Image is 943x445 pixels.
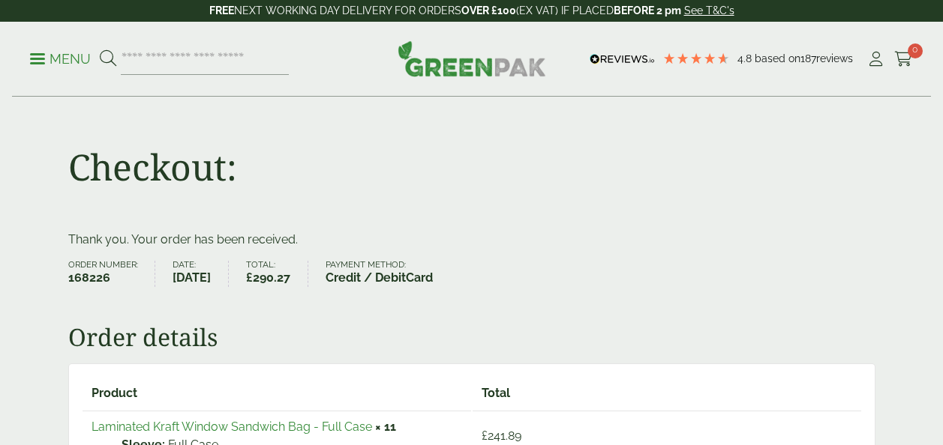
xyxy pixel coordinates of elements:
[473,378,861,409] th: Total
[816,52,853,64] span: reviews
[326,269,433,287] strong: Credit / DebitCard
[68,231,875,249] p: Thank you. Your order has been received.
[326,261,450,287] li: Payment method:
[246,270,253,285] span: £
[482,429,488,443] span: £
[83,378,471,409] th: Product
[398,40,546,76] img: GreenPak Supplies
[68,269,138,287] strong: 168226
[173,269,211,287] strong: [DATE]
[68,261,156,287] li: Order number:
[662,52,730,65] div: 4.79 Stars
[461,4,516,16] strong: OVER £100
[684,4,734,16] a: See T&C's
[482,429,521,443] bdi: 241.89
[246,270,290,285] bdi: 290.27
[375,420,396,434] strong: × 11
[92,420,372,434] a: Laminated Kraft Window Sandwich Bag - Full Case
[908,43,923,58] span: 0
[30,50,91,65] a: Menu
[173,261,229,287] li: Date:
[894,52,913,67] i: Cart
[590,54,655,64] img: REVIEWS.io
[30,50,91,68] p: Menu
[68,323,875,351] h2: Order details
[246,261,308,287] li: Total:
[866,52,885,67] i: My Account
[209,4,234,16] strong: FREE
[614,4,681,16] strong: BEFORE 2 pm
[755,52,800,64] span: Based on
[894,48,913,70] a: 0
[737,52,755,64] span: 4.8
[800,52,816,64] span: 187
[68,145,237,189] h1: Checkout:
